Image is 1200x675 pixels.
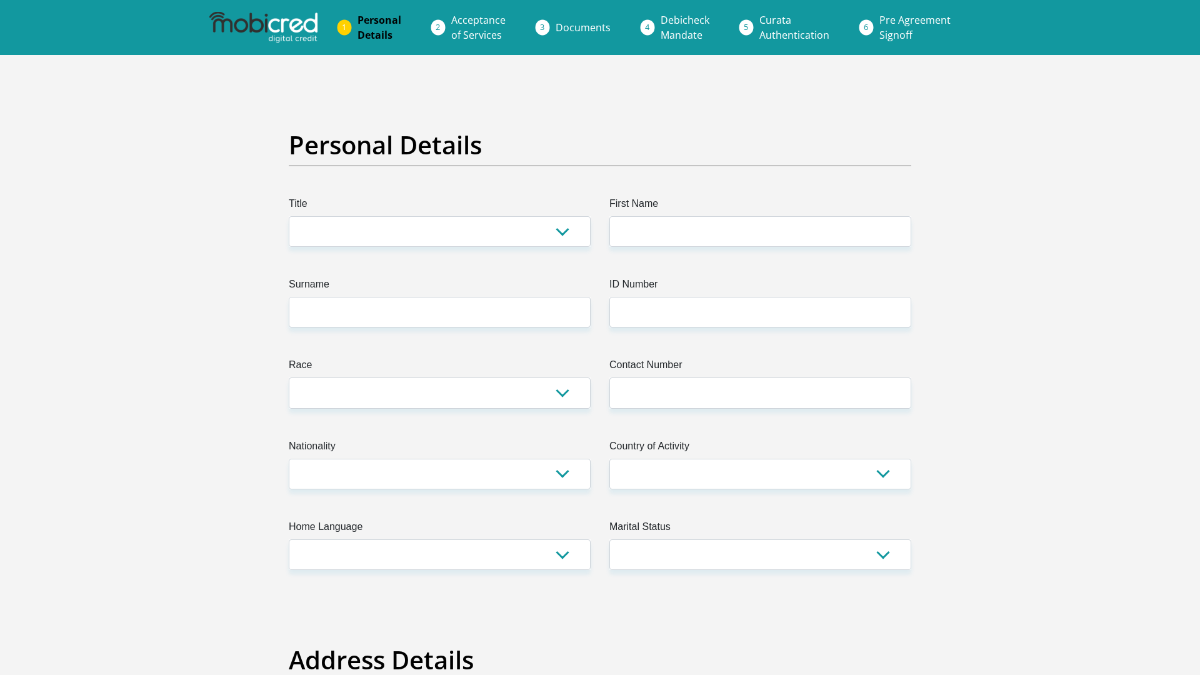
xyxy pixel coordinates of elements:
a: DebicheckMandate [651,7,719,47]
label: Nationality [289,439,591,459]
label: ID Number [609,277,911,297]
h2: Address Details [289,645,911,675]
label: Surname [289,277,591,297]
input: First Name [609,216,911,247]
label: Contact Number [609,357,911,377]
label: Marital Status [609,519,911,539]
h2: Personal Details [289,130,911,160]
input: ID Number [609,297,911,327]
label: Home Language [289,519,591,539]
img: mobicred logo [209,12,317,43]
a: Acceptanceof Services [441,7,516,47]
span: Pre Agreement Signoff [879,13,951,42]
span: Personal Details [357,13,401,42]
label: First Name [609,196,911,216]
a: CurataAuthentication [749,7,839,47]
span: Acceptance of Services [451,13,506,42]
a: Documents [546,15,621,40]
label: Race [289,357,591,377]
label: Title [289,196,591,216]
span: Documents [556,21,611,34]
a: PersonalDetails [347,7,411,47]
label: Country of Activity [609,439,911,459]
a: Pre AgreementSignoff [869,7,961,47]
input: Contact Number [609,377,911,408]
span: Curata Authentication [759,13,829,42]
span: Debicheck Mandate [661,13,709,42]
input: Surname [289,297,591,327]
